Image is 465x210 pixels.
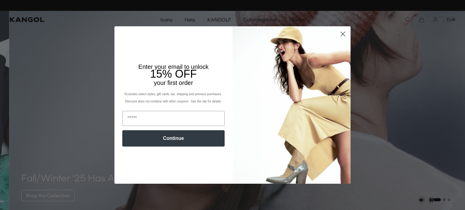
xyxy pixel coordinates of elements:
[154,79,193,86] span: your first order
[124,92,223,103] span: *Excludes select styles, gift cards, tax, shipping and previous purchases. Discount does not comb...
[232,26,351,183] img: 93be19ad-e773-4382-80b9-c9d740c9197f.jpeg
[150,68,197,80] span: 15% OFF
[338,29,348,39] button: Close dialog
[122,111,225,126] input: Email
[138,63,209,70] span: Enter your email to unlock
[122,130,225,147] button: Continue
